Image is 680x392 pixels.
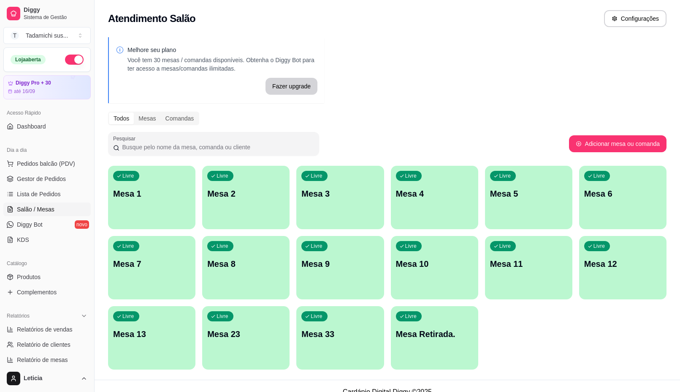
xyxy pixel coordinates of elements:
[405,243,417,249] p: Livre
[127,46,317,54] p: Melhore seu plano
[7,313,30,319] span: Relatórios
[396,258,473,270] p: Mesa 10
[296,306,384,370] button: LivreMesa 33
[113,188,190,200] p: Mesa 1
[3,353,91,367] a: Relatório de mesas
[296,236,384,299] button: LivreMesa 9
[499,243,511,249] p: Livre
[579,236,666,299] button: LivreMesa 12
[17,325,73,334] span: Relatórios de vendas
[3,368,91,389] button: Leticia
[569,135,666,152] button: Adicionar mesa ou comanda
[202,236,290,299] button: LivreMesa 8
[485,166,572,229] button: LivreMesa 5
[3,120,91,133] a: Dashboard
[65,55,84,65] button: Alterar Status
[26,31,68,40] div: Tadamichi sus ...
[108,166,195,229] button: LivreMesa 1
[3,257,91,270] div: Catálogo
[217,313,228,320] p: Livre
[217,243,228,249] p: Livre
[3,203,91,216] a: Salão / Mesas
[17,190,61,198] span: Lista de Pedidos
[17,175,66,183] span: Gestor de Pedidos
[17,340,70,349] span: Relatório de clientes
[584,188,661,200] p: Mesa 6
[113,135,138,142] label: Pesquisar
[202,166,290,229] button: LivreMesa 2
[207,328,284,340] p: Mesa 23
[17,273,41,281] span: Produtos
[604,10,666,27] button: Configurações
[17,356,68,364] span: Relatório de mesas
[217,173,228,179] p: Livre
[207,188,284,200] p: Mesa 2
[14,88,35,95] article: até 16/09
[24,14,87,21] span: Sistema de Gestão
[3,218,91,231] a: Diggy Botnovo
[17,288,57,296] span: Complementos
[405,173,417,179] p: Livre
[391,236,478,299] button: LivreMesa 10
[490,258,567,270] p: Mesa 11
[485,236,572,299] button: LivreMesa 11
[3,187,91,201] a: Lista de Pedidos
[3,233,91,247] a: KDS
[122,243,134,249] p: Livre
[3,285,91,299] a: Complementos
[391,166,478,229] button: LivreMesa 4
[3,338,91,351] a: Relatório de clientes
[113,258,190,270] p: Mesa 7
[584,258,661,270] p: Mesa 12
[122,173,134,179] p: Livre
[391,306,478,370] button: LivreMesa Retirada.
[119,143,314,151] input: Pesquisar
[108,236,195,299] button: LivreMesa 7
[11,31,19,40] span: T
[301,328,379,340] p: Mesa 33
[17,159,75,168] span: Pedidos balcão (PDV)
[490,188,567,200] p: Mesa 5
[202,306,290,370] button: LivreMesa 23
[108,306,195,370] button: LivreMesa 13
[16,80,51,86] article: Diggy Pro + 30
[3,172,91,186] a: Gestor de Pedidos
[134,112,160,124] div: Mesas
[499,173,511,179] p: Livre
[109,112,134,124] div: Todos
[3,323,91,336] a: Relatórios de vendas
[396,188,473,200] p: Mesa 4
[405,313,417,320] p: Livre
[24,6,87,14] span: Diggy
[396,328,473,340] p: Mesa Retirada.
[207,258,284,270] p: Mesa 8
[301,258,379,270] p: Mesa 9
[127,56,317,73] p: Você tem 30 mesas / comandas disponíveis. Obtenha o Diggy Bot para ter acesso a mesas/comandas il...
[122,313,134,320] p: Livre
[113,328,190,340] p: Mesa 13
[108,12,195,25] h2: Atendimento Salão
[17,236,29,244] span: KDS
[301,188,379,200] p: Mesa 3
[17,205,54,214] span: Salão / Mesas
[24,375,77,382] span: Leticia
[3,143,91,157] div: Dia a dia
[161,112,199,124] div: Comandas
[3,3,91,24] a: DiggySistema de Gestão
[3,75,91,99] a: Diggy Pro + 30até 16/09
[296,166,384,229] button: LivreMesa 3
[3,106,91,120] div: Acesso Rápido
[3,270,91,284] a: Produtos
[265,78,317,95] button: Fazer upgrade
[17,122,46,131] span: Dashboard
[11,55,46,64] div: Loja aberta
[17,220,43,229] span: Diggy Bot
[3,157,91,170] button: Pedidos balcão (PDV)
[593,243,605,249] p: Livre
[579,166,666,229] button: LivreMesa 6
[3,27,91,44] button: Select a team
[311,243,322,249] p: Livre
[593,173,605,179] p: Livre
[311,173,322,179] p: Livre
